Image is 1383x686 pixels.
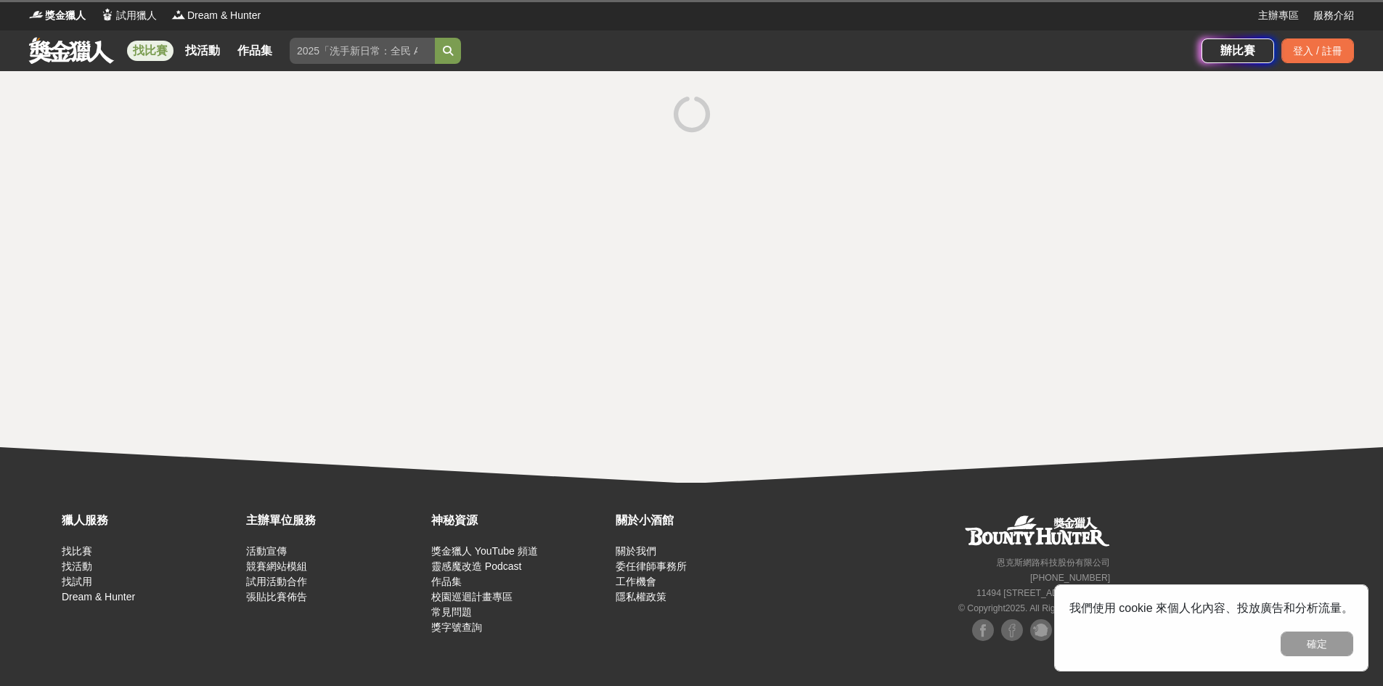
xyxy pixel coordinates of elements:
a: 找比賽 [127,41,174,61]
a: Dream & Hunter [62,591,135,603]
a: 獎字號查詢 [431,621,482,633]
div: 登入 / 註冊 [1281,38,1354,63]
a: 常見問題 [431,606,472,618]
small: © Copyright 2025 . All Rights Reserved. [958,603,1110,613]
a: 工作機會 [616,576,656,587]
div: 獵人服務 [62,512,239,529]
img: Facebook [972,619,994,641]
span: 試用獵人 [116,8,157,23]
img: Logo [100,7,115,22]
a: Logo試用獵人 [100,8,157,23]
a: 競賽網站模組 [246,560,307,572]
a: 辦比賽 [1202,38,1274,63]
a: 服務介紹 [1313,8,1354,23]
a: 獎金獵人 YouTube 頻道 [431,545,538,557]
a: Logo獎金獵人 [29,8,86,23]
a: 主辦專區 [1258,8,1299,23]
a: 找活動 [179,41,226,61]
img: Logo [29,7,44,22]
small: 恩克斯網路科技股份有限公司 [997,558,1110,568]
div: 關於小酒館 [616,512,793,529]
a: 委任律師事務所 [616,560,687,572]
span: 我們使用 cookie 來個人化內容、投放廣告和分析流量。 [1069,602,1353,614]
span: Dream & Hunter [187,8,261,23]
small: [PHONE_NUMBER] [1030,573,1110,583]
button: 確定 [1281,632,1353,656]
a: 找活動 [62,560,92,572]
a: 作品集 [431,576,462,587]
a: 隱私權政策 [616,591,666,603]
div: 主辦單位服務 [246,512,423,529]
small: 11494 [STREET_ADDRESS] 3 樓 [976,588,1110,598]
a: 活動宣傳 [246,545,287,557]
img: Facebook [1001,619,1023,641]
a: 張貼比賽佈告 [246,591,307,603]
a: 作品集 [232,41,278,61]
span: 獎金獵人 [45,8,86,23]
a: 校園巡迴計畫專區 [431,591,513,603]
a: 找比賽 [62,545,92,557]
img: Logo [171,7,186,22]
a: 找試用 [62,576,92,587]
a: 試用活動合作 [246,576,307,587]
a: LogoDream & Hunter [171,8,261,23]
div: 神秘資源 [431,512,608,529]
a: 靈感魔改造 Podcast [431,560,521,572]
a: 關於我們 [616,545,656,557]
input: 2025「洗手新日常：全民 ALL IN」洗手歌全台徵選 [290,38,435,64]
img: Plurk [1030,619,1052,641]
